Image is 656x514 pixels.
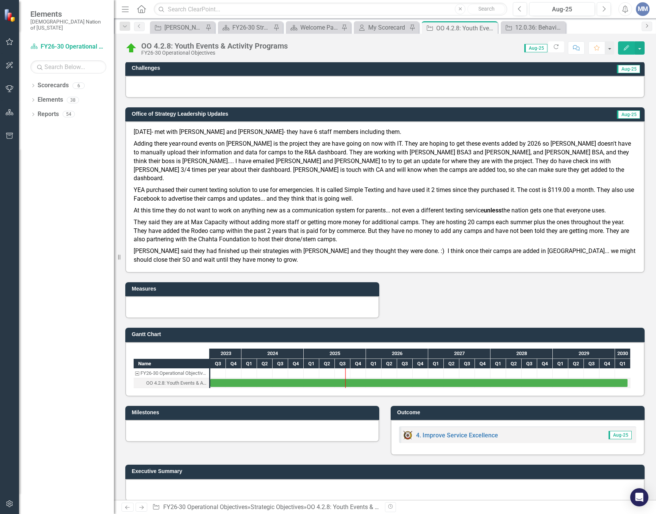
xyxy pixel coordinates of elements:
[319,359,335,369] div: Q2
[615,359,631,369] div: Q1
[366,359,382,369] div: Q1
[134,128,636,138] p: [DATE]- met with [PERSON_NAME] and [PERSON_NAME]- they have 6 staff members including them.
[413,359,428,369] div: Q4
[366,349,428,358] div: 2026
[484,207,501,214] strong: unless
[524,44,547,52] span: Aug-25
[615,349,631,358] div: 2030
[232,23,271,32] div: FY26-30 Strategic Plan
[30,42,106,51] a: FY26-30 Operational Objectives
[38,81,69,90] a: Scorecards
[532,5,592,14] div: Aug-25
[132,468,641,474] h3: Executive Summary
[134,217,636,246] p: They said they are at Max Capacity without adding more staff or getting more money for additional...
[210,379,628,387] div: Task: Start date: 2023-07-01 End date: 2030-03-15
[467,4,505,14] button: Search
[251,503,304,511] a: Strategic Objectives
[356,23,407,32] a: My Scorecard
[67,97,79,103] div: 38
[288,359,304,369] div: Q4
[307,503,422,511] div: OO 4.2.8: Youth Events & Activity Programs
[515,23,564,32] div: 12.0.36: Behavioral Health Scheduling and Utilization
[30,19,106,31] small: [DEMOGRAPHIC_DATA] Nation of [US_STATE]
[38,96,63,104] a: Elements
[475,359,490,369] div: Q4
[257,359,273,369] div: Q2
[617,65,640,73] span: Aug-25
[132,332,641,337] h3: Gantt Chart
[210,359,226,369] div: Q3
[134,368,209,378] div: FY26-30 Operational Objectives
[241,349,304,358] div: 2024
[636,2,650,16] button: MM
[403,431,412,440] img: Focus Area
[584,359,599,369] div: Q3
[553,349,615,358] div: 2029
[154,3,507,16] input: Search ClearPoint...
[522,359,537,369] div: Q3
[335,359,350,369] div: Q3
[368,23,407,32] div: My Scorecard
[134,378,209,388] div: Task: Start date: 2023-07-01 End date: 2030-03-15
[288,23,339,32] a: Welcome Page
[490,359,506,369] div: Q1
[436,24,496,33] div: OO 4.2.8: Youth Events & Activity Programs
[134,184,636,205] p: YEA purchased their current texting solution to use for emergencies. It is called Simple Texting ...
[416,432,498,439] a: 4. Improve Service Excellence
[220,23,271,32] a: FY26-30 Strategic Plan
[164,23,203,32] div: [PERSON_NAME] SO's
[459,359,475,369] div: Q3
[163,503,248,511] a: FY26-30 Operational Objectives
[397,359,413,369] div: Q3
[30,9,106,19] span: Elements
[506,359,522,369] div: Q2
[609,431,632,439] span: Aug-25
[490,349,553,358] div: 2028
[134,138,636,184] p: Adding there year-round events on [PERSON_NAME] is the project they are have going on now with IT...
[300,23,339,32] div: Welcome Page
[478,6,495,12] span: Search
[4,9,17,22] img: ClearPoint Strategy
[444,359,459,369] div: Q2
[134,378,209,388] div: OO 4.2.8: Youth Events & Activity Programs
[503,23,564,32] a: 12.0.36: Behavioral Health Scheduling and Utilization
[273,359,288,369] div: Q3
[428,359,444,369] div: Q1
[141,42,288,50] div: OO 4.2.8: Youth Events & Activity Programs
[132,410,375,415] h3: Milestones
[73,82,85,89] div: 6
[134,368,209,378] div: Task: FY26-30 Operational Objectives Start date: 2023-07-01 End date: 2023-07-02
[134,359,209,368] div: Name
[529,2,595,16] button: Aug-25
[152,23,203,32] a: [PERSON_NAME] SO's
[241,359,257,369] div: Q1
[304,349,366,358] div: 2025
[428,349,490,358] div: 2027
[350,359,366,369] div: Q4
[210,349,241,358] div: 2023
[146,378,207,388] div: OO 4.2.8: Youth Events & Activity Programs
[630,488,648,506] div: Open Intercom Messenger
[304,359,319,369] div: Q1
[599,359,615,369] div: Q4
[134,205,636,217] p: At this time they do not want to work on anything new as a communication system for parents... no...
[382,359,397,369] div: Q2
[553,359,568,369] div: Q1
[132,286,375,292] h3: Measures
[140,368,207,378] div: FY26-30 Operational Objectives
[617,110,640,119] span: Aug-25
[30,60,106,74] input: Search Below...
[125,42,137,54] img: On Target
[134,245,636,264] p: [PERSON_NAME] said they had finished up their strategies with [PERSON_NAME] and they thought they...
[141,50,288,56] div: FY26-30 Operational Objectives
[63,111,75,118] div: 54
[537,359,553,369] div: Q4
[226,359,241,369] div: Q4
[132,65,408,71] h3: Challenges
[568,359,584,369] div: Q2
[152,503,379,512] div: » »
[397,410,641,415] h3: Outcome
[132,111,540,117] h3: Office of Strategy Leadership Updates
[38,110,59,119] a: Reports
